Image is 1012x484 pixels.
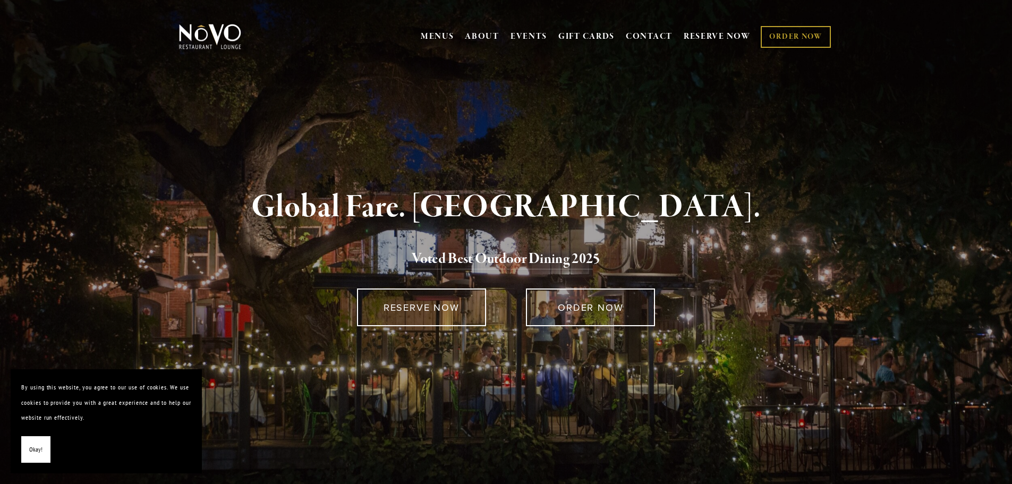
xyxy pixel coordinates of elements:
[558,27,615,47] a: GIFT CARDS
[412,250,593,270] a: Voted Best Outdoor Dining 202
[357,288,486,326] a: RESERVE NOW
[11,369,202,473] section: Cookie banner
[197,248,816,270] h2: 5
[21,380,191,426] p: By using this website, you agree to our use of cookies. We use cookies to provide you with a grea...
[251,187,761,227] strong: Global Fare. [GEOGRAPHIC_DATA].
[761,26,830,48] a: ORDER NOW
[526,288,655,326] a: ORDER NOW
[511,31,547,42] a: EVENTS
[29,442,42,457] span: Okay!
[177,23,243,50] img: Novo Restaurant &amp; Lounge
[465,31,499,42] a: ABOUT
[684,27,751,47] a: RESERVE NOW
[21,436,50,463] button: Okay!
[421,31,454,42] a: MENUS
[626,27,673,47] a: CONTACT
